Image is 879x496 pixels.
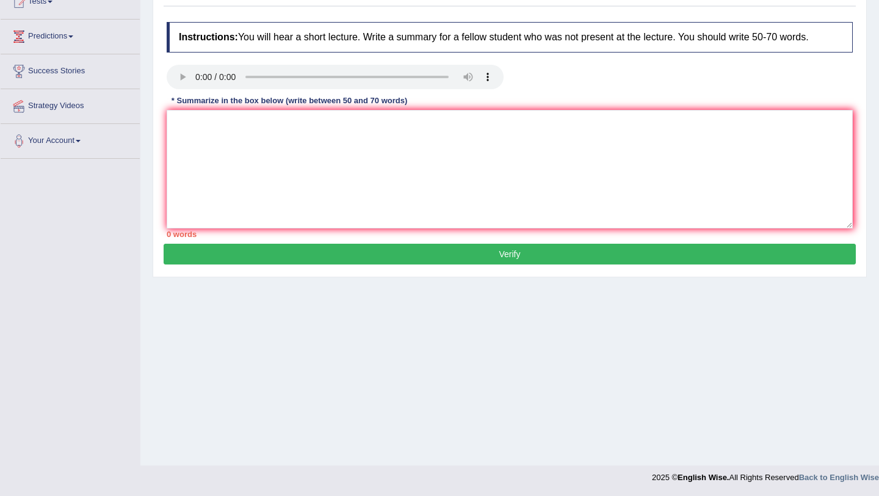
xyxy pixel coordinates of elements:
[167,228,853,240] div: 0 words
[678,473,729,482] strong: English Wise.
[167,22,853,53] h4: You will hear a short lecture. Write a summary for a fellow student who was not present at the le...
[164,244,856,264] button: Verify
[1,89,140,120] a: Strategy Videos
[799,473,879,482] a: Back to English Wise
[1,54,140,85] a: Success Stories
[167,95,412,107] div: * Summarize in the box below (write between 50 and 70 words)
[652,465,879,483] div: 2025 © All Rights Reserved
[1,20,140,50] a: Predictions
[1,124,140,155] a: Your Account
[179,32,238,42] b: Instructions:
